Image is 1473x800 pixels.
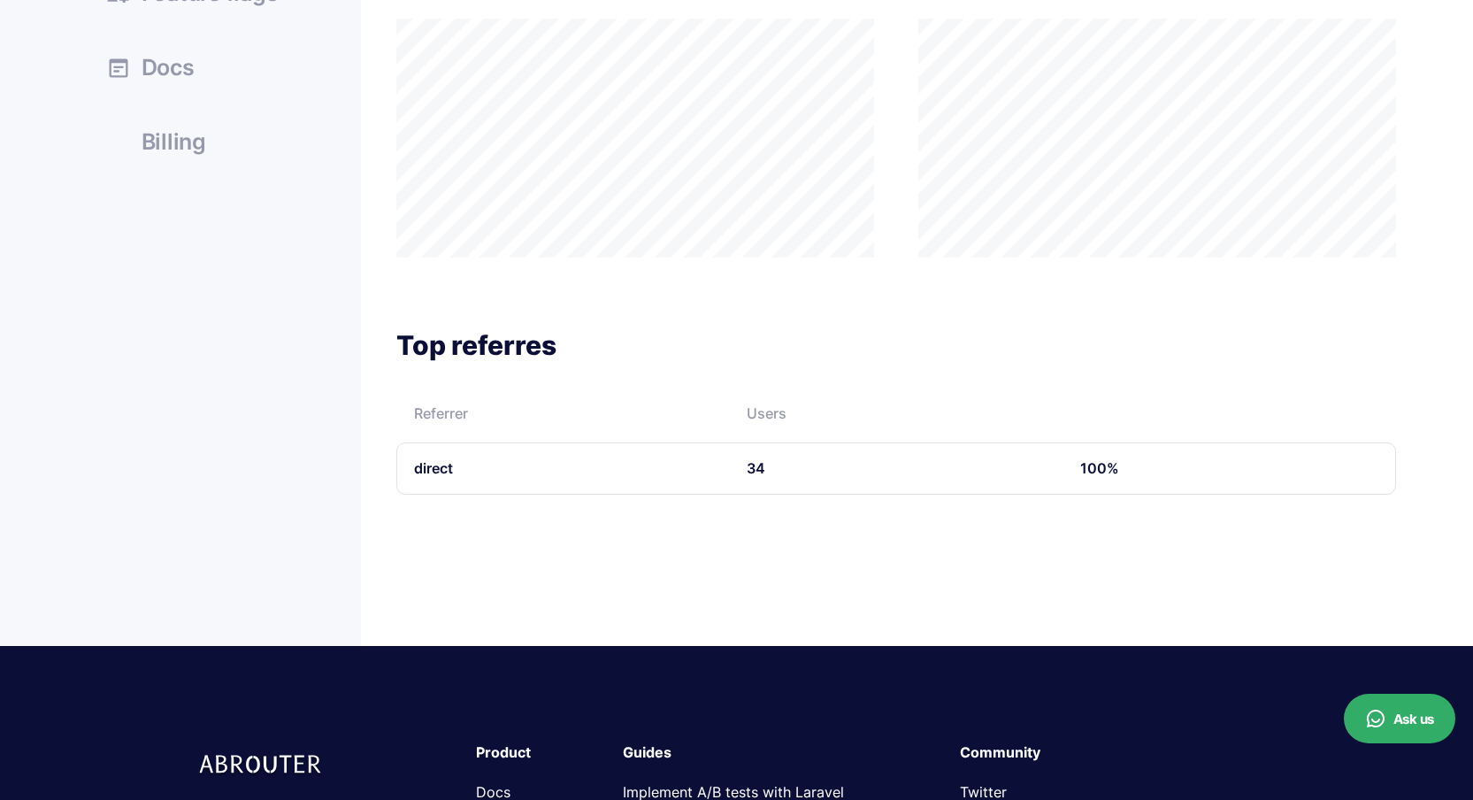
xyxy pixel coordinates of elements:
[476,742,605,764] div: Product
[197,742,328,782] img: logo
[1063,442,1396,495] td: 100%
[729,389,1063,442] th: Users
[1344,694,1455,743] button: Ask us
[960,742,1277,764] div: Community
[623,742,942,764] div: Guides
[729,442,1063,495] td: 34
[396,328,1396,363] div: Top referres
[142,131,206,153] span: Billing
[142,57,195,79] span: Docs
[396,442,730,495] td: direct
[396,389,730,442] th: Referrer
[78,117,326,165] a: Billing
[78,42,326,90] a: Docs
